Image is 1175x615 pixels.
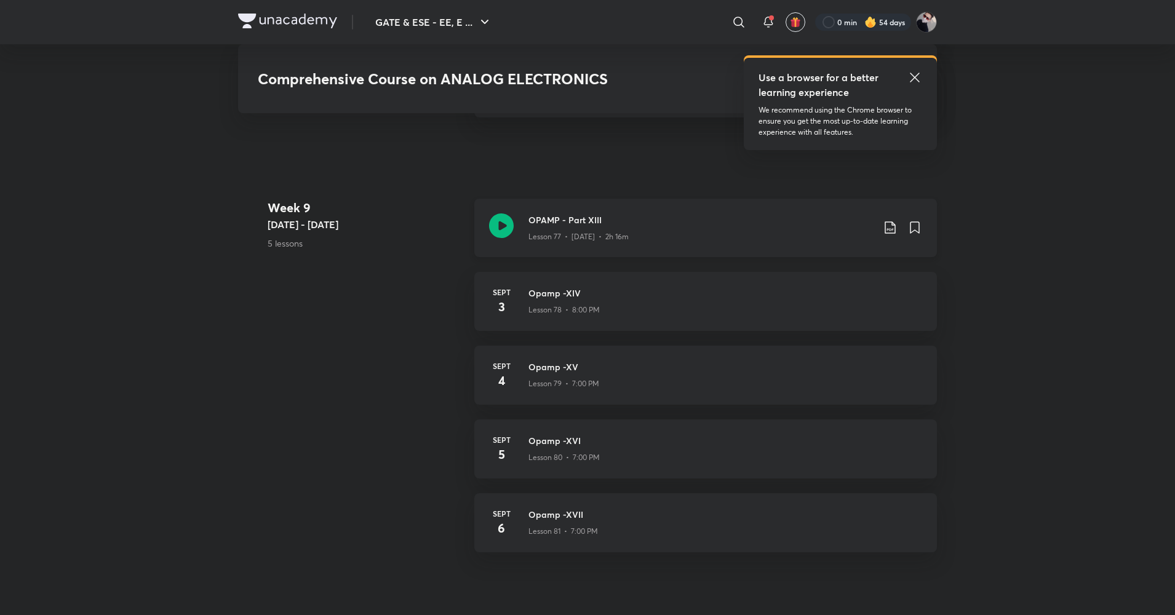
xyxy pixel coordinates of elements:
[474,346,937,419] a: Sept4Opamp -XVLesson 79 • 7:00 PM
[528,360,922,373] h3: Opamp -XV
[474,419,937,493] a: Sept5Opamp -XVILesson 80 • 7:00 PM
[474,199,937,272] a: OPAMP - Part XIIILesson 77 • [DATE] • 2h 16m
[528,508,922,521] h3: Opamp -XVII
[528,304,600,315] p: Lesson 78 • 8:00 PM
[268,199,464,217] h4: Week 9
[489,360,514,371] h6: Sept
[489,445,514,464] h4: 5
[759,105,922,138] p: We recommend using the Chrome browser to ensure you get the most up-to-date learning experience w...
[489,508,514,519] h6: Sept
[489,519,514,538] h4: 6
[528,287,922,300] h3: Opamp -XIV
[528,526,598,537] p: Lesson 81 • 7:00 PM
[759,70,881,100] h5: Use a browser for a better learning experience
[489,298,514,316] h4: 3
[786,12,805,32] button: avatar
[258,70,739,88] h3: Comprehensive Course on ANALOG ELECTRONICS
[474,493,937,567] a: Sept6Opamp -XVIILesson 81 • 7:00 PM
[864,16,877,28] img: streak
[528,378,599,389] p: Lesson 79 • 7:00 PM
[268,217,464,232] h5: [DATE] - [DATE]
[528,434,922,447] h3: Opamp -XVI
[238,14,337,28] img: Company Logo
[238,14,337,31] a: Company Logo
[528,213,873,226] h3: OPAMP - Part XIII
[916,12,937,33] img: Ashutosh Tripathi
[474,272,937,346] a: Sept3Opamp -XIVLesson 78 • 8:00 PM
[790,17,801,28] img: avatar
[489,434,514,445] h6: Sept
[489,287,514,298] h6: Sept
[528,452,600,463] p: Lesson 80 • 7:00 PM
[368,10,500,34] button: GATE & ESE - EE, E ...
[268,237,464,250] p: 5 lessons
[489,371,514,390] h4: 4
[528,231,629,242] p: Lesson 77 • [DATE] • 2h 16m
